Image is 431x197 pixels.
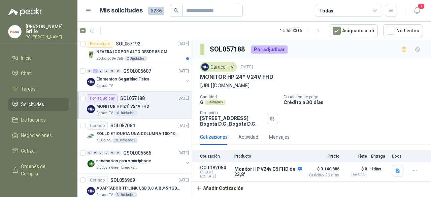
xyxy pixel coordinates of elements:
[115,151,121,155] div: 0
[8,129,69,142] a: Negociaciones
[200,62,237,72] div: Caracol TV
[234,154,302,159] p: Producto
[177,95,189,102] p: [DATE]
[87,132,95,140] img: Company Logo
[200,133,228,141] div: Cotizaciones
[124,56,147,61] div: 2 Unidades
[8,83,69,95] a: Tareas
[8,160,69,180] a: Órdenes de Compra
[200,170,230,174] span: C: [DATE]
[87,122,108,130] div: Cerrado
[87,176,108,184] div: Cerrado
[8,52,69,64] a: Inicio
[87,78,95,86] img: Company Logo
[96,185,180,192] p: ADAPTADOR TP LINK USB 3.0 A RJ45 1GB WINDOWS
[174,8,178,13] span: search
[177,41,189,47] p: [DATE]
[87,187,95,195] img: Company Logo
[96,165,139,170] p: BioCosta Green Energy S.A.S
[96,158,151,164] p: accesorios para smartphone
[329,24,378,37] button: Asignado a mi
[343,165,367,173] p: $ 0
[392,154,405,159] p: Docs
[284,99,428,105] p: Crédito a 30 días
[26,35,69,39] p: PC [PERSON_NAME]
[87,67,190,89] a: 0 1 0 0 0 0 GSOL005607[DATE] Company LogoElementos Seguridad FisicaCaracol TV
[418,3,425,9] span: 1
[234,166,302,177] p: Monitor HP V24v G5 FHD de 23,8"
[120,96,145,101] p: SOL057188
[77,37,192,64] a: Por cotizarSOL057192[DATE] Company LogoNEVERA ICOPOR ALTO DESDE 55 CMZoologico De Cali2 Unidades
[200,165,230,170] p: COT182064
[205,100,226,105] div: Unidades
[351,172,367,177] div: Incluido
[280,25,324,36] div: 1 - 50 de 3316
[239,64,253,70] p: [DATE]
[87,69,92,73] div: 0
[251,45,288,54] div: Por adjudicar
[104,69,109,73] div: 0
[110,69,115,73] div: 0
[200,82,423,89] p: [URL][DOMAIN_NAME]
[21,101,44,108] span: Solicitudes
[238,133,258,141] div: Actividad
[77,119,192,146] a: CerradoSOL057064[DATE] Company LogoROLLO ETIQUETA UNA COLUMNA 100*100*500unKLARENS20 Unidades
[114,110,137,116] div: 6 Unidades
[21,163,63,177] span: Órdenes de Compra
[343,154,367,159] p: Flete
[319,7,333,14] div: Todas
[110,178,135,183] p: SOL056969
[93,69,98,73] div: 1
[98,69,103,73] div: 0
[21,85,36,93] span: Tareas
[100,6,143,15] h1: Mis solicitudes
[110,151,115,155] div: 0
[93,151,98,155] div: 0
[200,110,264,115] p: Dirección
[8,98,69,111] a: Solicitudes
[371,165,388,173] p: 1 días
[383,24,423,37] button: No Leídos
[200,154,230,159] p: Cotización
[87,105,95,113] img: Company Logo
[210,44,246,55] h3: SOL057188
[115,69,121,73] div: 0
[8,25,21,38] img: Company Logo
[104,151,109,155] div: 0
[21,116,46,124] span: Licitaciones
[26,24,69,34] p: [PERSON_NAME] Grillo
[110,123,135,128] p: SOL057064
[201,63,209,71] img: Company Logo
[123,151,151,155] p: GSOL005566
[21,70,31,77] span: Chat
[87,160,95,168] img: Company Logo
[200,73,273,80] p: MONITOR HP 24" V24V FHD
[87,151,92,155] div: 0
[96,131,180,137] p: ROLLO ETIQUETA UNA COLUMNA 100*100*500un
[177,150,189,156] p: [DATE]
[284,95,428,99] p: Condición de pago
[177,177,189,184] p: [DATE]
[123,69,151,73] p: GSOL005607
[96,83,113,89] p: Caracol TV
[177,123,189,129] p: [DATE]
[8,67,69,80] a: Chat
[21,147,36,155] span: Cotizar
[200,95,278,99] p: Cantidad
[200,115,264,127] p: [STREET_ADDRESS] Bogotá D.C. , Bogotá D.C.
[112,138,138,143] div: 20 Unidades
[200,99,203,105] p: 6
[96,110,113,116] p: Caracol TV
[87,40,113,48] div: Por cotizar
[306,165,339,173] span: $ 3.140.886
[87,149,190,170] a: 0 0 0 0 0 0 GSOL005566[DATE] Company Logoaccesorios para smartphoneBioCosta Green Energy S.A.S
[148,7,164,15] span: 3236
[96,56,123,61] p: Zoologico De Cali
[116,41,140,46] p: SOL057192
[77,92,192,119] a: Por adjudicarSOL057188[DATE] Company LogoMONITOR HP 24" V24V FHDCaracol TV6 Unidades
[21,132,52,139] span: Negociaciones
[371,154,388,159] p: Entrega
[192,182,247,195] button: Añadir Cotización
[87,94,118,102] div: Por adjudicar
[8,144,69,157] a: Cotizar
